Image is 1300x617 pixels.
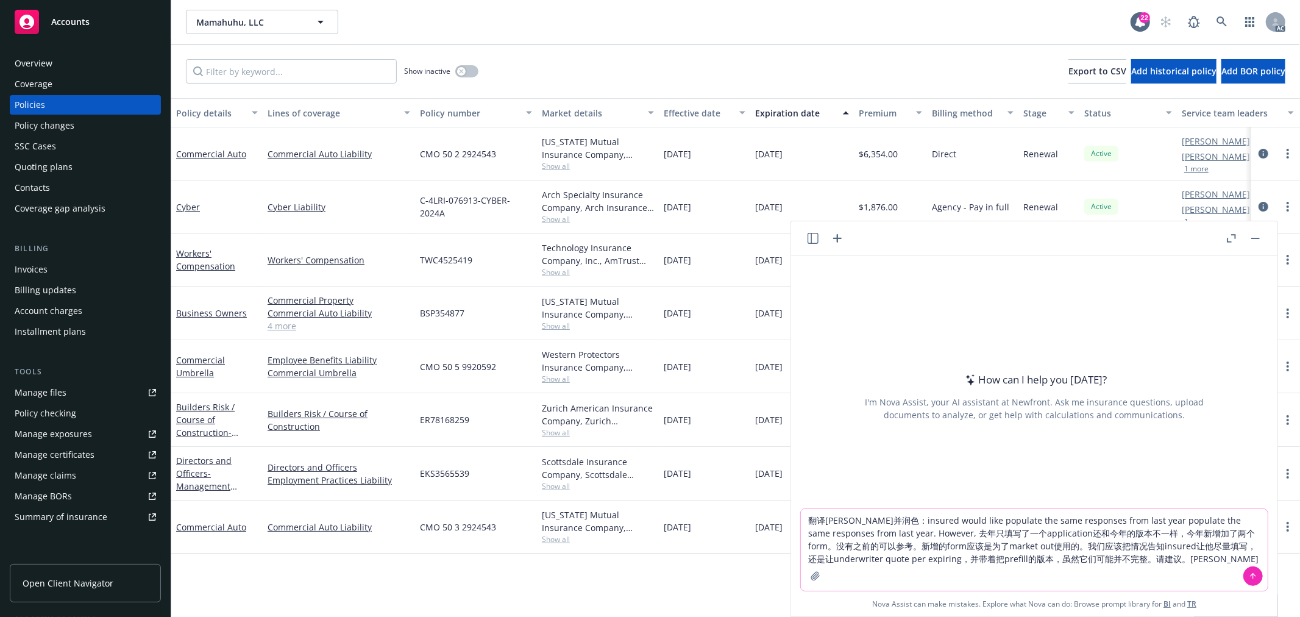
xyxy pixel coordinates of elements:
div: Zurich American Insurance Company, Zurich Insurance Group, [GEOGRAPHIC_DATA] Assure/[GEOGRAPHIC_D... [542,402,654,427]
div: Manage BORs [15,487,72,506]
a: [PERSON_NAME] [1182,203,1250,216]
span: Renewal [1023,148,1058,160]
a: SSC Cases [10,137,161,156]
input: Filter by keyword... [186,59,397,84]
a: Employment Practices Liability [268,474,410,487]
a: Commercial Auto Liability [268,148,410,160]
a: Coverage [10,74,161,94]
div: Coverage gap analysis [15,199,105,218]
a: Commercial Umbrella [176,354,225,379]
span: [DATE] [755,467,783,480]
span: CMO 50 3 2924543 [420,521,496,533]
div: Technology Insurance Company, Inc., AmTrust Financial Services [542,241,654,267]
a: Quoting plans [10,157,161,177]
div: Manage exposures [15,424,92,444]
div: Status [1084,107,1159,119]
textarea: 翻译[PERSON_NAME]并润色：insured would like ​populate the same responses from last year populate the sa... [801,509,1268,591]
span: Accounts [51,17,90,27]
div: Contacts [15,178,50,198]
a: Workers' Compensation [268,254,410,266]
div: Scottsdale Insurance Company, Scottsdale Insurance Company (Nationwide), Amwins [542,455,654,481]
a: Manage claims [10,466,161,485]
span: $6,354.00 [859,148,898,160]
a: more [1280,252,1295,267]
span: [DATE] [755,413,783,426]
div: Service team leaders [1182,107,1280,119]
div: Quoting plans [15,157,73,177]
span: [DATE] [755,201,783,213]
a: 4 more [268,319,410,332]
span: [DATE] [755,521,783,533]
a: Business Owners [176,307,247,319]
div: Policy changes [15,116,74,135]
div: Summary of insurance [15,507,107,527]
a: Contacts [10,178,161,198]
a: more [1280,306,1295,321]
span: [DATE] [755,360,783,373]
a: [PERSON_NAME] [1182,150,1250,163]
div: Manage certificates [15,445,94,465]
div: Western Protectors Insurance Company, [US_STATE] Mutual Insurance [542,348,654,374]
div: SSC Cases [15,137,56,156]
a: Search [1210,10,1234,34]
a: Billing updates [10,280,161,300]
a: Builders Risk / Course of Construction [268,407,410,433]
a: more [1280,519,1295,534]
div: Invoices [15,260,48,279]
a: Report a Bug [1182,10,1206,34]
span: Direct [932,148,956,160]
a: Overview [10,54,161,73]
div: Policies [15,95,45,115]
a: Summary of insurance [10,507,161,527]
a: Manage certificates [10,445,161,465]
a: Cyber [176,201,200,213]
div: Billing updates [15,280,76,300]
span: [DATE] [664,148,691,160]
button: Mamahuhu, LLC [186,10,338,34]
span: [DATE] [664,467,691,480]
a: [PERSON_NAME] [1182,188,1250,201]
button: Service team leaders [1177,98,1299,127]
span: BSP354877 [420,307,464,319]
span: Show all [542,374,654,384]
div: [US_STATE] Mutual Insurance Company, [US_STATE] Mutual Insurance [542,508,654,534]
a: more [1280,146,1295,161]
span: [DATE] [755,307,783,319]
a: Switch app [1238,10,1262,34]
button: Stage [1018,98,1079,127]
button: Market details [537,98,659,127]
span: CMO 50 5 9920592 [420,360,496,373]
button: Policy details [171,98,263,127]
span: Show all [542,161,654,171]
a: Manage files [10,383,161,402]
a: Commercial Auto [176,521,246,533]
button: Lines of coverage [263,98,415,127]
div: Stage [1023,107,1061,119]
button: Billing method [927,98,1018,127]
button: Expiration date [750,98,854,127]
a: more [1280,466,1295,481]
span: Show all [542,321,654,331]
span: TWC4525419 [420,254,472,266]
a: Commercial Auto Liability [268,307,410,319]
span: [DATE] [664,413,691,426]
span: [DATE] [755,254,783,266]
span: Show inactive [404,66,450,76]
span: ER78168259 [420,413,469,426]
span: C-4LRI-076913-CYBER-2024A [420,194,532,219]
a: Manage BORs [10,487,161,506]
button: Export to CSV [1068,59,1126,84]
a: Commercial Umbrella [268,366,410,379]
button: Policy number [415,98,537,127]
button: Add historical policy [1131,59,1217,84]
button: Effective date [659,98,750,127]
span: Show all [542,534,654,544]
span: Mamahuhu, LLC [196,16,302,29]
a: Employee Benefits Liability [268,354,410,366]
span: Active [1089,148,1114,159]
a: Manage exposures [10,424,161,444]
a: Commercial Auto Liability [268,521,410,533]
div: How can I help you [DATE]? [962,372,1107,388]
div: Billing [10,243,161,255]
a: circleInformation [1256,146,1271,161]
